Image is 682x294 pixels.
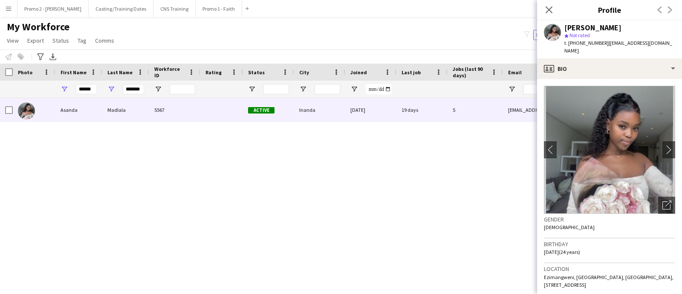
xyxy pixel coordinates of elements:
span: Ezimangweni, [GEOGRAPHIC_DATA], [GEOGRAPHIC_DATA], [STREET_ADDRESS] [544,274,673,288]
h3: Gender [544,215,675,223]
span: [DATE] (24 years) [544,249,580,255]
button: Open Filter Menu [107,85,115,93]
button: Open Filter Menu [299,85,307,93]
button: Casting/Training Dates [89,0,153,17]
span: Status [248,69,265,76]
a: Comms [92,35,118,46]
span: View [7,37,19,44]
div: [DATE] [345,98,396,122]
span: Photo [18,69,32,76]
span: Active [248,107,275,114]
a: Status [49,35,72,46]
span: Tag [78,37,87,44]
input: City Filter Input [315,84,340,94]
button: CNS Training [153,0,196,17]
span: Joined [350,69,367,76]
span: t. [PHONE_NUMBER] [564,40,609,46]
span: Export [27,37,44,44]
div: 5567 [149,98,200,122]
span: Email [508,69,522,76]
span: Not rated [569,32,590,38]
button: Promo 1 - Faith [196,0,242,17]
span: City [299,69,309,76]
input: Joined Filter Input [366,84,391,94]
span: Workforce ID [154,66,185,79]
div: [EMAIL_ADDRESS][DOMAIN_NAME] [503,98,673,122]
input: Email Filter Input [523,84,668,94]
span: Comms [95,37,114,44]
app-action-btn: Advanced filters [35,52,46,62]
button: Everyone7,030 [533,30,576,40]
span: Status [52,37,69,44]
span: Rating [205,69,222,76]
div: 5 [448,98,503,122]
button: Open Filter Menu [508,85,516,93]
input: Workforce ID Filter Input [170,84,195,94]
img: Asanda Madlala [18,102,35,119]
input: Last Name Filter Input [123,84,144,94]
a: View [3,35,22,46]
span: [DEMOGRAPHIC_DATA] [544,224,595,230]
div: Asanda [55,98,102,122]
input: First Name Filter Input [76,84,97,94]
div: 19 days [396,98,448,122]
span: Last Name [107,69,133,76]
span: First Name [61,69,87,76]
div: Bio [537,58,682,79]
div: Open photos pop-in [658,197,675,214]
input: Status Filter Input [263,84,289,94]
div: [PERSON_NAME] [564,24,621,32]
div: Inanda [294,98,345,122]
button: Open Filter Menu [350,85,358,93]
button: Open Filter Menu [248,85,256,93]
img: Crew avatar or photo [544,86,675,214]
h3: Birthday [544,240,675,248]
span: Last job [402,69,421,76]
button: Open Filter Menu [61,85,68,93]
h3: Location [544,265,675,273]
button: Open Filter Menu [154,85,162,93]
a: Export [24,35,47,46]
a: Tag [74,35,90,46]
h3: Profile [537,4,682,15]
app-action-btn: Export XLSX [48,52,58,62]
span: | [EMAIL_ADDRESS][DOMAIN_NAME] [564,40,672,54]
span: Jobs (last 90 days) [453,66,488,79]
span: My Workforce [7,20,69,33]
div: Madlala [102,98,149,122]
button: Promo 2 - [PERSON_NAME] [17,0,89,17]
